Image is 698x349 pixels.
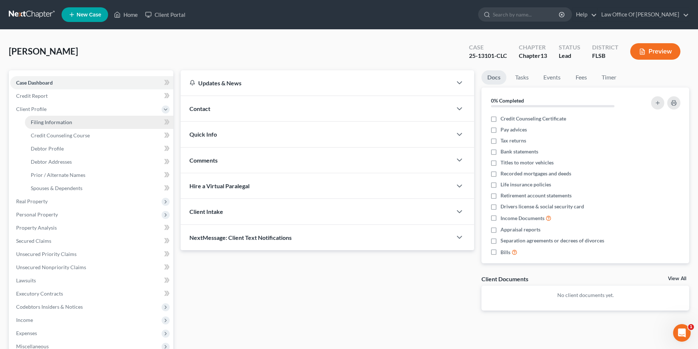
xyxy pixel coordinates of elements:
[189,105,210,112] span: Contact
[16,277,36,283] span: Lawsuits
[501,192,572,199] span: Retirement account statements
[16,330,37,336] span: Expenses
[31,172,85,178] span: Prior / Alternate Names
[572,8,597,21] a: Help
[10,287,173,300] a: Executory Contracts
[141,8,189,21] a: Client Portal
[501,181,551,188] span: Life insurance policies
[16,224,57,231] span: Property Analysis
[501,126,527,133] span: Pay advices
[596,70,622,85] a: Timer
[31,185,82,191] span: Spouses & Dependents
[16,106,47,112] span: Client Profile
[469,52,507,60] div: 25-13101-CLC
[25,129,173,142] a: Credit Counseling Course
[501,203,584,210] span: Drivers license & social security card
[10,76,173,89] a: Case Dashboard
[189,157,218,164] span: Comments
[501,115,566,122] span: Credit Counseling Certificate
[538,70,566,85] a: Events
[519,43,547,52] div: Chapter
[189,234,292,241] span: NextMessage: Client Text Notifications
[189,208,223,215] span: Client Intake
[16,264,86,270] span: Unsecured Nonpriority Claims
[189,131,217,138] span: Quick Info
[25,168,173,182] a: Prior / Alternate Names
[668,276,686,281] a: View All
[16,211,58,218] span: Personal Property
[31,132,90,138] span: Credit Counseling Course
[10,248,173,261] a: Unsecured Priority Claims
[569,70,593,85] a: Fees
[31,119,72,125] span: Filing Information
[16,79,53,86] span: Case Dashboard
[501,249,510,256] span: Bills
[77,12,101,18] span: New Case
[501,148,538,155] span: Bank statements
[688,324,694,330] span: 1
[16,290,63,297] span: Executory Contracts
[592,43,618,52] div: District
[501,215,544,222] span: Income Documents
[16,304,83,310] span: Codebtors Insiders & Notices
[598,8,689,21] a: Law Office Of [PERSON_NAME]
[25,116,173,129] a: Filing Information
[501,226,540,233] span: Appraisal reports
[16,93,48,99] span: Credit Report
[487,292,683,299] p: No client documents yet.
[481,275,528,283] div: Client Documents
[16,238,51,244] span: Secured Claims
[10,234,173,248] a: Secured Claims
[559,43,580,52] div: Status
[501,170,571,177] span: Recorded mortgages and deeds
[10,261,173,274] a: Unsecured Nonpriority Claims
[501,137,526,144] span: Tax returns
[189,79,443,87] div: Updates & News
[501,159,554,166] span: Titles to motor vehicles
[493,8,560,21] input: Search by name...
[16,251,77,257] span: Unsecured Priority Claims
[10,221,173,234] a: Property Analysis
[25,155,173,168] a: Debtor Addresses
[16,198,48,204] span: Real Property
[519,52,547,60] div: Chapter
[110,8,141,21] a: Home
[592,52,618,60] div: FLSB
[16,317,33,323] span: Income
[630,43,680,60] button: Preview
[509,70,535,85] a: Tasks
[10,274,173,287] a: Lawsuits
[31,159,72,165] span: Debtor Addresses
[9,46,78,56] span: [PERSON_NAME]
[491,97,524,104] strong: 0% Completed
[540,52,547,59] span: 13
[189,182,250,189] span: Hire a Virtual Paralegal
[25,182,173,195] a: Spouses & Dependents
[673,324,691,342] iframe: Intercom live chat
[469,43,507,52] div: Case
[31,145,64,152] span: Debtor Profile
[25,142,173,155] a: Debtor Profile
[559,52,580,60] div: Lead
[10,89,173,103] a: Credit Report
[481,70,506,85] a: Docs
[501,237,604,244] span: Separation agreements or decrees of divorces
